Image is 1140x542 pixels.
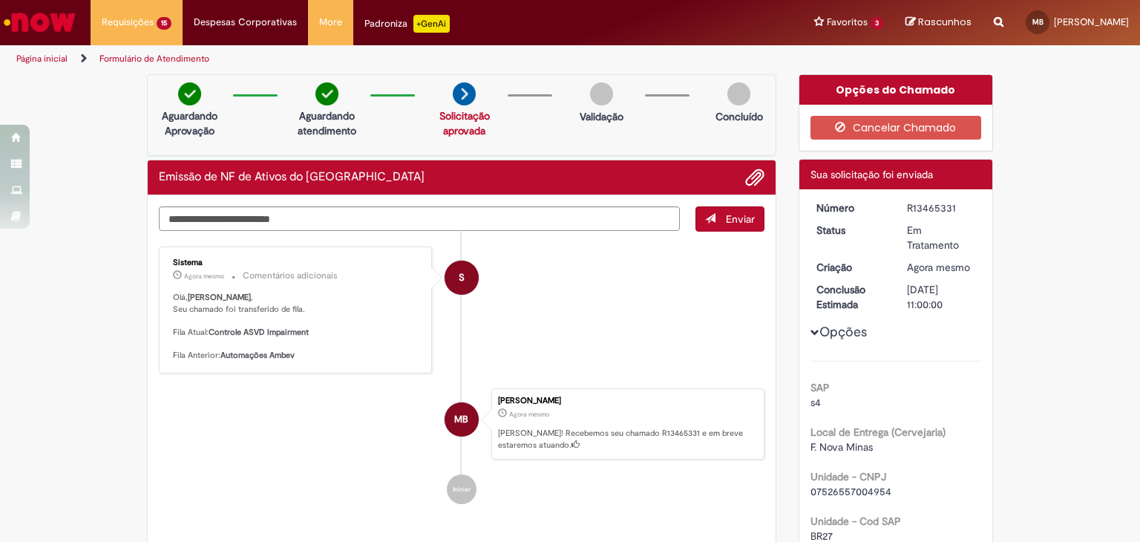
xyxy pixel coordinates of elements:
[319,15,342,30] span: More
[810,425,946,439] b: Local de Entrega (Cervejaria)
[745,168,764,187] button: Adicionar anexos
[498,396,756,405] div: [PERSON_NAME]
[445,402,479,437] div: Marcio Geraldo Botelho
[509,410,549,419] time: 30/08/2025 23:31:45
[364,15,450,33] div: Padroniza
[805,260,897,275] dt: Criação
[580,109,623,124] p: Validação
[159,388,764,460] li: Marcio Geraldo Botelho
[291,108,363,138] p: Aguardando atendimento
[810,116,982,140] button: Cancelar Chamado
[315,82,338,105] img: check-circle-green.png
[799,75,993,105] div: Opções do Chamado
[810,470,886,483] b: Unidade - CNPJ
[1054,16,1129,28] span: [PERSON_NAME]
[173,292,420,362] p: Olá, , Seu chamado foi transferido de fila. Fila Atual: Fila Anterior:
[184,272,224,281] time: 30/08/2025 23:31:50
[194,15,297,30] span: Despesas Corporativas
[695,206,764,232] button: Enviar
[445,261,479,295] div: System
[715,109,763,124] p: Concluído
[726,212,755,226] span: Enviar
[805,223,897,238] dt: Status
[159,206,680,232] textarea: Digite sua mensagem aqui...
[727,82,750,105] img: img-circle-grey.png
[459,260,465,296] span: S
[154,108,226,138] p: Aguardando Aprovação
[871,17,883,30] span: 3
[209,327,309,338] b: Controle ASVD Impairment
[810,381,830,394] b: SAP
[243,270,338,282] small: Comentários adicionais
[102,15,154,30] span: Requisições
[509,410,549,419] span: Agora mesmo
[907,282,976,312] div: [DATE] 11:00:00
[159,232,764,519] ul: Histórico de tíquete
[810,396,821,409] span: s4
[827,15,868,30] span: Favoritos
[590,82,613,105] img: img-circle-grey.png
[907,261,970,274] time: 30/08/2025 23:31:45
[1,7,78,37] img: ServiceNow
[454,402,468,437] span: MB
[16,53,68,65] a: Página inicial
[173,258,420,267] div: Sistema
[907,261,970,274] span: Agora mesmo
[498,428,756,451] p: [PERSON_NAME]! Recebemos seu chamado R13465331 e em breve estaremos atuando.
[905,16,972,30] a: Rascunhos
[810,440,873,454] span: F. Nova Minas
[184,272,224,281] span: Agora mesmo
[810,485,891,498] span: 07526557004954
[439,109,490,137] a: Solicitação aprovada
[157,17,171,30] span: 15
[453,82,476,105] img: arrow-next.png
[220,350,295,361] b: Automações Ambev
[907,223,976,252] div: Em Tratamento
[907,200,976,215] div: R13465331
[810,515,901,528] b: Unidade - Cod SAP
[805,282,897,312] dt: Conclusão Estimada
[918,15,972,29] span: Rascunhos
[188,292,251,303] b: [PERSON_NAME]
[178,82,201,105] img: check-circle-green.png
[413,15,450,33] p: +GenAi
[1032,17,1044,27] span: MB
[810,168,933,181] span: Sua solicitação foi enviada
[907,260,976,275] div: 30/08/2025 23:31:45
[805,200,897,215] dt: Número
[159,171,425,184] h2: Emissão de NF de Ativos do ASVD Histórico de tíquete
[99,53,209,65] a: Formulário de Atendimento
[11,45,749,73] ul: Trilhas de página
